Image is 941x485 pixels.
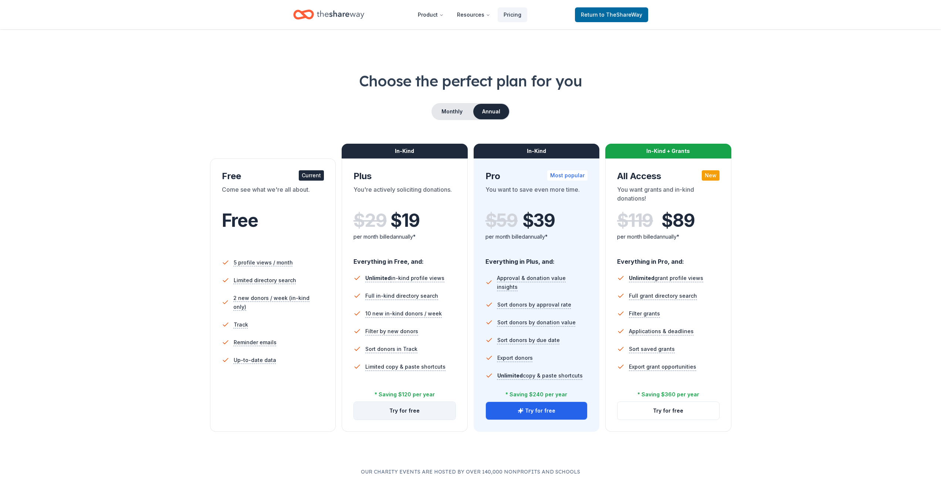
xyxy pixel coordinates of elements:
span: Unlimited [365,275,391,281]
div: Most popular [547,170,588,181]
div: New [702,170,720,181]
span: Sort saved grants [629,345,675,353]
nav: Main [412,6,527,23]
span: Export donors [497,353,533,362]
button: Monthly [432,104,472,119]
button: Try for free [486,402,588,420]
div: per month billed annually* [353,232,456,241]
div: Plus [353,170,456,182]
span: Sort donors in Track [365,345,417,353]
span: Sort donors by donation value [497,318,576,327]
div: * Saving $120 per year [375,390,435,399]
span: Filter grants [629,309,660,318]
button: Try for free [354,402,456,420]
button: Annual [473,104,509,119]
span: Limited copy & paste shortcuts [365,362,446,371]
div: * Saving $360 per year [637,390,699,399]
span: 5 profile views / month [234,258,293,267]
div: Everything in Plus, and: [485,251,588,266]
div: Current [299,170,324,181]
div: per month billed annually* [485,232,588,241]
span: $ 89 [661,210,694,231]
div: You want to save even more time. [485,185,588,206]
div: * Saving $240 per year [505,390,567,399]
div: In-Kind [342,144,468,158]
span: Reminder emails [234,338,277,347]
button: Resources [451,7,496,22]
div: Everything in Pro, and: [617,251,720,266]
span: Limited directory search [234,276,296,285]
span: Approval & donation value insights [497,274,588,291]
a: Pricing [498,7,527,22]
div: In-Kind [474,144,600,158]
span: Filter by new donors [365,327,418,336]
button: Try for free [617,402,719,420]
span: 10 new in-kind donors / week [365,309,442,318]
span: Export grant opportunities [629,362,696,371]
span: Sort donors by due date [497,336,560,345]
div: Pro [485,170,588,182]
div: per month billed annually* [617,232,720,241]
span: Up-to-date data [234,356,276,365]
span: copy & paste shortcuts [497,372,583,379]
a: Returnto TheShareWay [575,7,648,22]
a: Home [293,6,364,23]
span: Full grant directory search [629,291,697,300]
span: $ 19 [390,210,419,231]
span: to TheShareWay [599,11,642,18]
div: All Access [617,170,720,182]
span: grant profile views [629,275,703,281]
span: Unlimited [629,275,654,281]
span: Unlimited [497,372,523,379]
span: Full in-kind directory search [365,291,438,300]
span: $ 39 [522,210,555,231]
div: You're actively soliciting donations. [353,185,456,206]
p: Our charity events are hosted by over 140,000 nonprofits and schools [122,467,820,476]
div: You want grants and in-kind donations! [617,185,720,206]
div: Come see what we're all about. [222,185,324,206]
span: Sort donors by approval rate [497,300,571,309]
span: Free [222,209,258,231]
div: Everything in Free, and: [353,251,456,266]
span: 2 new donors / week (in-kind only) [233,294,324,311]
button: Product [412,7,450,22]
span: in-kind profile views [365,275,444,281]
div: In-Kind + Grants [605,144,731,158]
h1: Choose the perfect plan for you [122,71,820,91]
span: Applications & deadlines [629,327,694,336]
span: Track [234,320,248,329]
span: Return [581,10,642,19]
div: Free [222,170,324,182]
